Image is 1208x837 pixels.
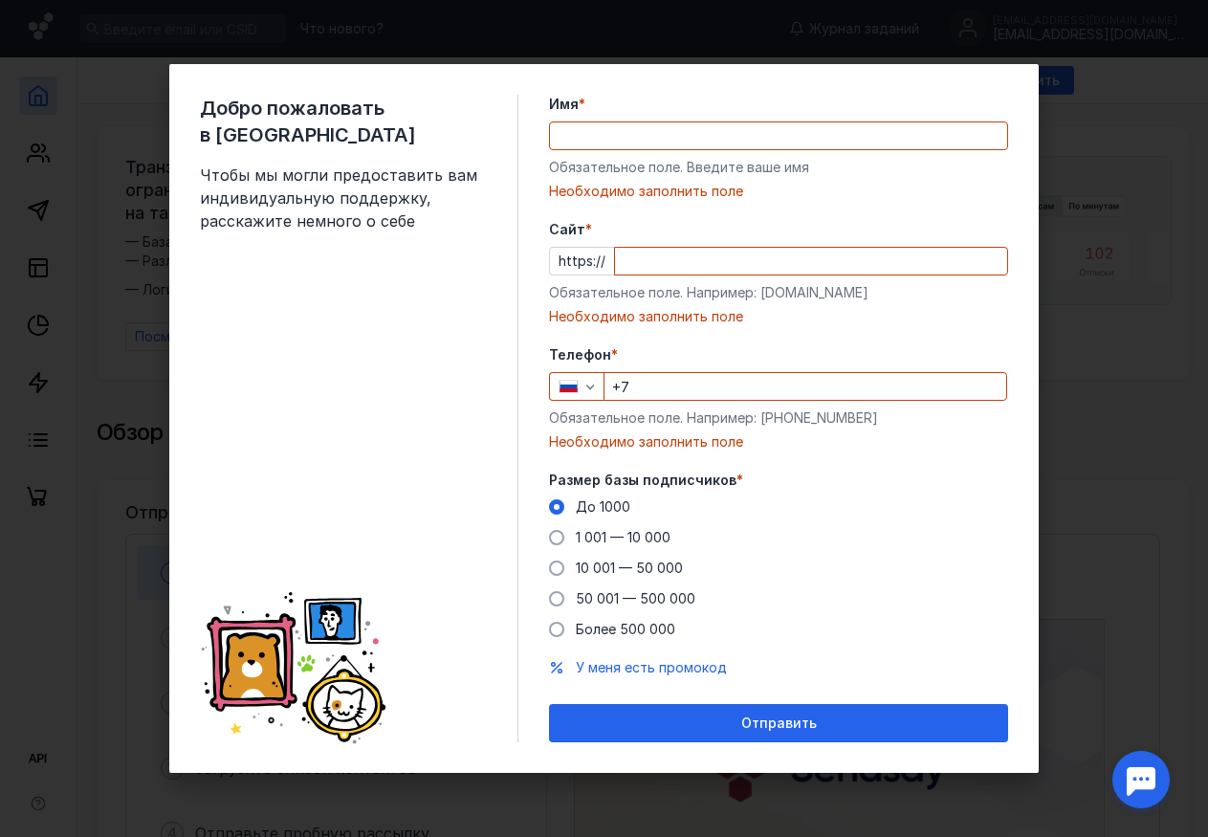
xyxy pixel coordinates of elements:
span: Имя [549,95,579,114]
span: 1 001 — 10 000 [576,529,670,545]
div: Обязательное поле. Например: [PHONE_NUMBER] [549,408,1008,428]
span: Чтобы мы могли предоставить вам индивидуальную поддержку, расскажите немного о себе [200,164,487,232]
div: Обязательное поле. Например: [DOMAIN_NAME] [549,283,1008,302]
span: У меня есть промокод [576,659,727,675]
span: Cайт [549,220,585,239]
button: Отправить [549,704,1008,742]
div: Необходимо заполнить поле [549,432,1008,452]
span: Более 500 000 [576,621,675,637]
span: Добро пожаловать в [GEOGRAPHIC_DATA] [200,95,487,148]
button: У меня есть промокод [576,658,727,677]
span: 50 001 — 500 000 [576,590,695,606]
span: 10 001 — 50 000 [576,560,683,576]
div: Обязательное поле. Введите ваше имя [549,158,1008,177]
span: Отправить [741,716,817,732]
div: Необходимо заполнить поле [549,307,1008,326]
span: Размер базы подписчиков [549,471,736,490]
span: Телефон [549,345,611,364]
span: До 1000 [576,498,630,515]
div: Необходимо заполнить поле [549,182,1008,201]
